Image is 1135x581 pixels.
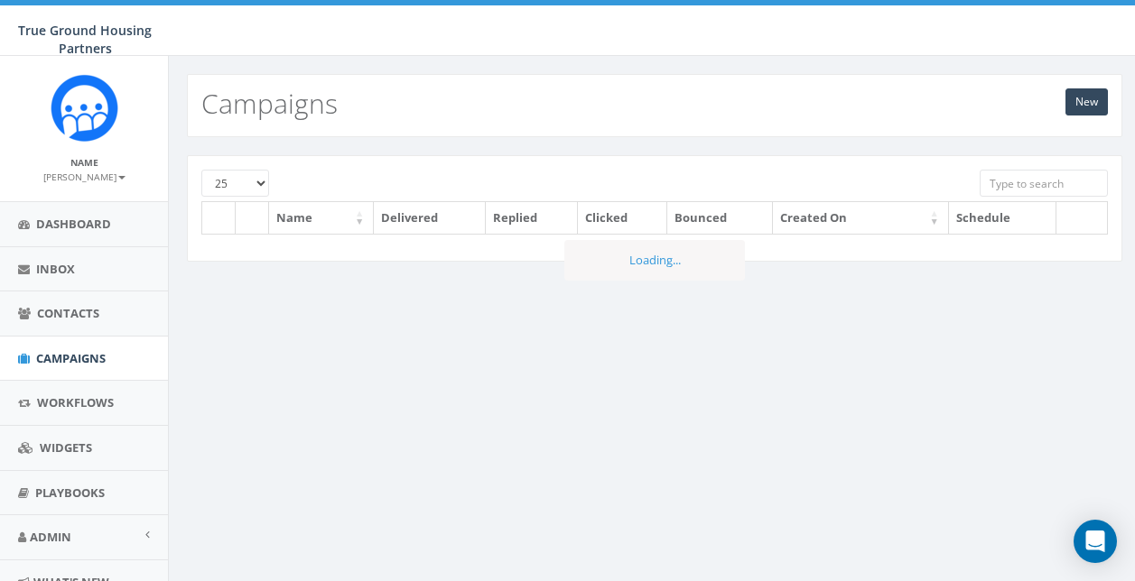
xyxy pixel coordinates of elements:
[980,170,1108,197] input: Type to search
[374,202,486,234] th: Delivered
[30,529,71,545] span: Admin
[564,240,745,281] div: Loading...
[51,74,118,142] img: Rally_Corp_Logo_1.png
[35,484,105,501] span: Playbooks
[37,305,99,321] span: Contacts
[70,156,98,169] small: Name
[201,88,338,118] h2: Campaigns
[949,202,1056,234] th: Schedule
[486,202,578,234] th: Replied
[40,439,92,456] span: Widgets
[43,171,126,183] small: [PERSON_NAME]
[36,261,75,277] span: Inbox
[43,168,126,184] a: [PERSON_NAME]
[773,202,949,234] th: Created On
[667,202,772,234] th: Bounced
[37,394,114,410] span: Workflows
[18,22,152,57] span: True Ground Housing Partners
[36,216,111,232] span: Dashboard
[1065,88,1108,115] a: New
[1074,520,1117,563] div: Open Intercom Messenger
[578,202,667,234] th: Clicked
[36,350,106,366] span: Campaigns
[269,202,374,234] th: Name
